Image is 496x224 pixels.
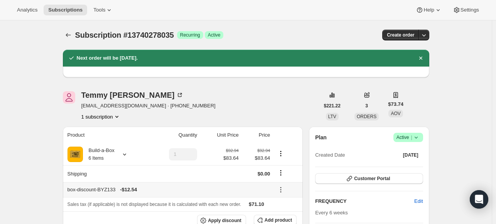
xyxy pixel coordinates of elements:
small: 6 Items [89,155,104,161]
span: $0.00 [258,171,270,177]
button: $221.22 [319,100,345,111]
span: Recurring [180,32,200,38]
button: Tools [89,5,118,15]
span: Apply discount [208,217,241,224]
span: ORDERS [357,114,376,119]
span: Settings [461,7,479,13]
button: Shipping actions [275,169,287,177]
button: Edit [410,195,427,207]
small: $92.94 [257,148,270,153]
div: Build-a-Box [83,147,115,162]
span: $221.22 [324,103,341,109]
div: box-discount-BYZ133 [67,186,270,194]
span: $83.64 [243,154,270,162]
span: Add product [265,217,292,223]
span: Analytics [17,7,37,13]
span: $83.64 [223,154,239,162]
span: Created Date [315,151,345,159]
button: Analytics [12,5,42,15]
button: Subscriptions [44,5,87,15]
span: [DATE] [403,152,418,158]
span: Edit [414,197,423,205]
span: Subscriptions [48,7,83,13]
button: Help [411,5,446,15]
span: [EMAIL_ADDRESS][DOMAIN_NAME] · [PHONE_NUMBER] [81,102,216,110]
button: Create order [382,30,419,40]
span: Create order [387,32,414,38]
span: Help [423,7,434,13]
span: Tools [93,7,105,13]
h2: Next order will be [DATE]. [77,54,138,62]
th: Price [241,127,273,144]
span: $71.10 [249,201,264,207]
h2: Plan [315,134,327,141]
span: Every 6 weeks [315,210,348,216]
span: Active [208,32,221,38]
button: Dismiss notification [415,53,426,64]
span: LTV [328,114,336,119]
th: Shipping [63,165,148,182]
span: Active [396,134,420,141]
small: $92.94 [226,148,239,153]
img: product img [67,147,83,162]
span: Sales tax (if applicable) is not displayed because it is calculated with each new order. [67,202,241,207]
span: $73.74 [388,100,403,108]
th: Quantity [148,127,199,144]
span: Temmy Evans [63,91,75,104]
button: Settings [448,5,484,15]
button: 3 [361,100,373,111]
button: Product actions [275,149,287,158]
th: Product [63,127,148,144]
div: Open Intercom Messenger [470,190,488,209]
button: Subscriptions [63,30,74,40]
div: Temmy [PERSON_NAME] [81,91,184,99]
span: | [411,134,412,140]
span: Customer Portal [354,176,390,182]
span: Subscription #13740278035 [75,31,174,39]
h2: FREQUENCY [315,197,414,205]
span: - $12.54 [120,186,137,194]
button: Product actions [81,113,121,120]
span: 3 [365,103,368,109]
th: Unit Price [199,127,241,144]
button: [DATE] [398,150,423,160]
button: Customer Portal [315,173,423,184]
span: AOV [391,111,400,116]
